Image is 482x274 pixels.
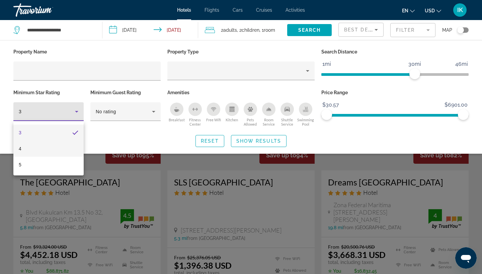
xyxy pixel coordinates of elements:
span: 5 [19,161,21,169]
mat-option: 4 stars [13,141,84,157]
mat-option: 5 stars [13,157,84,173]
mat-option: 3 stars [13,125,84,141]
span: 4 [19,145,21,153]
iframe: Button to launch messaging window [455,247,477,269]
span: 3 [19,129,21,137]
